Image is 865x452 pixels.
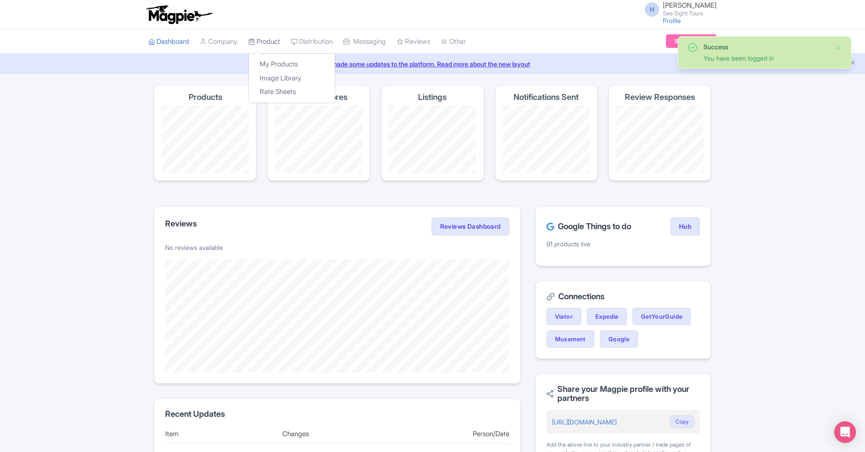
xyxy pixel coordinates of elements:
h2: Reviews [165,219,197,228]
a: [URL][DOMAIN_NAME] [552,418,617,426]
h2: Connections [547,292,700,301]
h4: Notifications Sent [513,93,579,102]
span: H [645,2,659,17]
a: We made some updates to the platform. Read more about the new layout [5,59,860,69]
a: Hub [670,217,700,235]
div: Person/Date [399,429,509,439]
div: Changes [282,429,392,439]
a: Musement [547,330,594,348]
p: 91 products live [547,239,700,249]
a: GetYourGuide [632,308,691,325]
h4: Review Responses [625,93,695,102]
a: Image Library [249,71,335,85]
button: Close announcement [849,58,856,69]
a: Reviews Dashboard [432,217,509,235]
a: Subscription [666,34,717,48]
a: H [PERSON_NAME] See Sight Tours [639,2,717,16]
span: [PERSON_NAME] [663,1,717,9]
a: Google [600,330,638,348]
a: Viator [547,308,581,325]
h2: Recent Updates [165,410,509,419]
img: logo-ab69f6fb50320c5b225c76a69d11143b.png [144,5,214,24]
div: Success [703,42,827,52]
a: Reviews [397,29,430,54]
a: Rate Sheets [249,85,335,99]
a: My Products [249,57,335,71]
h2: Share your Magpie profile with your partners [547,385,700,403]
a: Expedia [587,308,627,325]
h2: Google Things to do [547,222,631,231]
h4: Listings [418,93,447,102]
a: Messaging [343,29,386,54]
button: Close [835,42,842,53]
a: Dashboard [148,29,189,54]
a: Other [441,29,466,54]
small: See Sight Tours [663,10,717,16]
div: Item [165,429,275,439]
button: Copy [670,415,694,428]
a: Profile [663,17,681,24]
a: Distribution [291,29,333,54]
p: No reviews available [165,243,509,252]
a: Company [200,29,238,54]
div: You have been logged in [703,53,827,63]
h4: Products [189,93,222,102]
div: Open Intercom Messenger [834,421,856,443]
a: Product [248,29,280,54]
